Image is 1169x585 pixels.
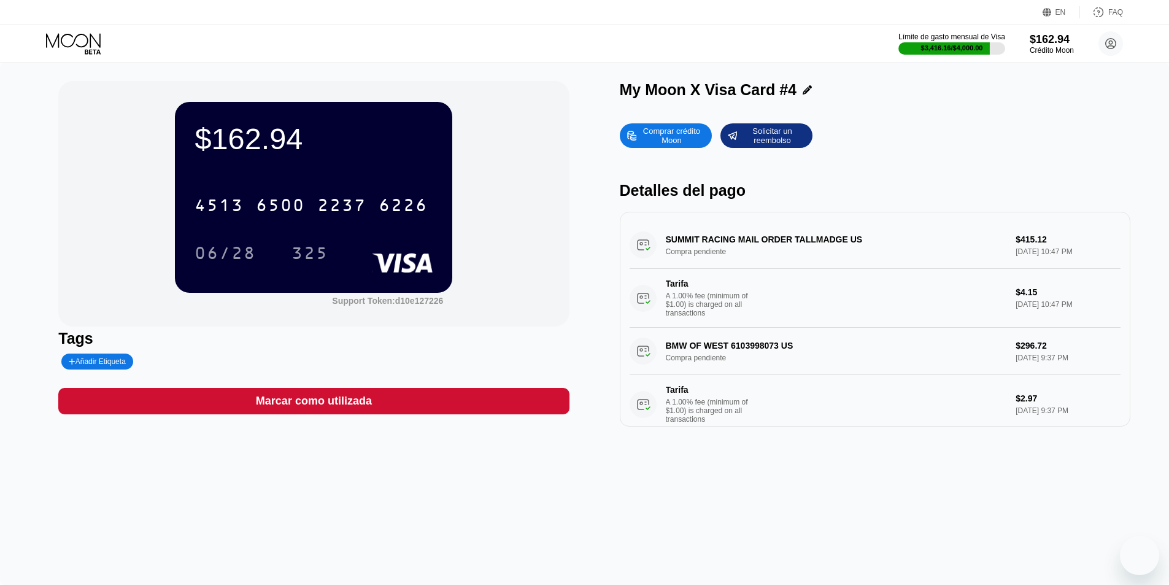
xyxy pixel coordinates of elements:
[1043,6,1080,18] div: EN
[921,44,983,52] div: $3,416.16 / $4,000.00
[1016,287,1120,297] div: $4.15
[1080,6,1123,18] div: FAQ
[898,33,1005,55] div: Límite de gasto mensual de Visa$3,416.16/$4,000.00
[1030,33,1074,55] div: $162.94Crédito Moon
[185,238,265,268] div: 06/28
[58,388,569,414] div: Marcar como utilizada
[195,122,433,156] div: $162.94
[291,245,328,265] div: 325
[332,296,443,306] div: Support Token:d10e127226
[282,238,338,268] div: 325
[1120,536,1159,575] iframe: Botón para iniciar la ventana de mensajería
[630,375,1121,434] div: TarifaA 1.00% fee (minimum of $1.00) is charged on all transactions$2.97[DATE] 9:37 PM
[332,296,443,306] div: Support Token: d10e127226
[638,126,705,145] div: Comprar crédito Moon
[620,81,797,99] div: My Moon X Visa Card #4
[187,190,435,220] div: 4513650022376226
[620,123,712,148] div: Comprar crédito Moon
[195,245,256,265] div: 06/28
[620,182,1130,200] div: Detalles del pago
[720,123,812,148] div: Solicitar un reembolso
[58,330,569,347] div: Tags
[1030,33,1074,46] div: $162.94
[898,33,1005,41] div: Límite de gasto mensual de Visa
[630,269,1121,328] div: TarifaA 1.00% fee (minimum of $1.00) is charged on all transactions$4.15[DATE] 10:47 PM
[738,126,806,145] div: Solicitar un reembolso
[666,292,758,317] div: A 1.00% fee (minimum of $1.00) is charged on all transactions
[256,394,372,408] div: Marcar como utilizada
[1030,46,1074,55] div: Crédito Moon
[666,398,758,424] div: A 1.00% fee (minimum of $1.00) is charged on all transactions
[1055,8,1066,17] div: EN
[317,197,366,217] div: 2237
[69,357,126,366] div: Añadir Etiqueta
[379,197,428,217] div: 6226
[256,197,305,217] div: 6500
[195,197,244,217] div: 4513
[61,354,133,370] div: Añadir Etiqueta
[1016,393,1120,403] div: $2.97
[666,385,752,395] div: Tarifa
[1016,406,1120,415] div: [DATE] 9:37 PM
[1108,8,1123,17] div: FAQ
[666,279,752,289] div: Tarifa
[1016,300,1120,309] div: [DATE] 10:47 PM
